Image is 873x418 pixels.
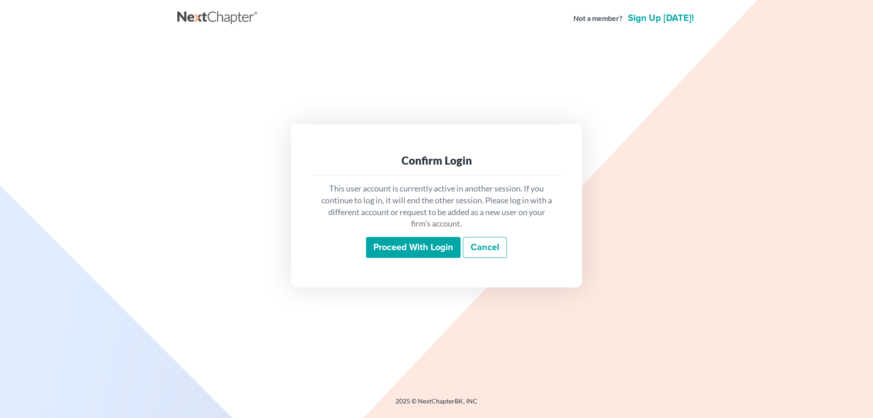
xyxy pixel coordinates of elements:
[463,237,507,258] a: Cancel
[366,237,461,258] input: Proceed with login
[626,14,696,23] a: Sign up [DATE]!
[177,397,696,413] div: 2025 © NextChapterBK, INC
[320,153,553,168] div: Confirm Login
[320,183,553,230] p: This user account is currently active in another session. If you continue to log in, it will end ...
[573,13,622,24] strong: Not a member?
